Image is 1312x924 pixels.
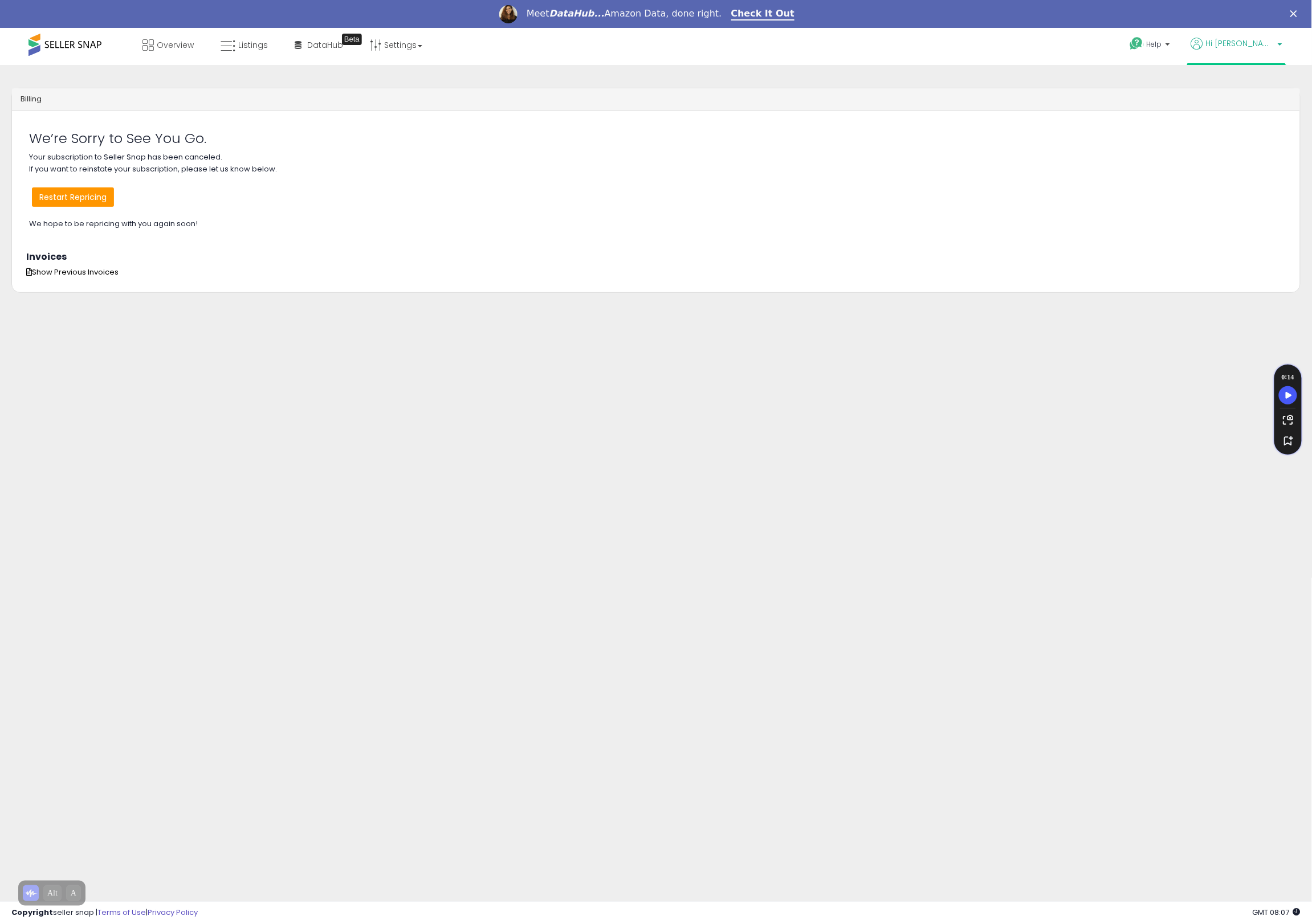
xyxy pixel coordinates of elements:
span: Show Previous Invoices [26,267,119,277]
a: Overview [134,28,202,62]
button: Restart Repricing [32,187,114,207]
a: Check It Out [731,8,795,21]
a: Listings [212,28,276,62]
a: Settings [361,28,431,62]
span: Listings [238,39,268,51]
img: Profile image for Georgie [499,5,518,23]
div: Tooltip anchor [342,34,362,45]
a: Hi [PERSON_NAME] [1191,38,1282,63]
i: DataHub... [549,8,605,19]
span: Help [1147,39,1162,49]
span: Overview [157,39,194,51]
div: Billing [12,88,1300,111]
i: Get Help [1130,36,1144,51]
a: Help [1121,28,1181,63]
p: Your subscription to Seller Snap has been canceled. If you want to reinstate your subscription, p... [29,152,1283,230]
h3: Invoices [26,252,1286,262]
div: Close [1290,10,1302,17]
div: Meet Amazon Data, done right. [527,8,722,19]
span: Hi [PERSON_NAME] [1206,38,1274,49]
span: DataHub [307,39,343,51]
h2: We’re Sorry to See You Go. [29,131,1283,146]
a: DataHub [286,28,352,62]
